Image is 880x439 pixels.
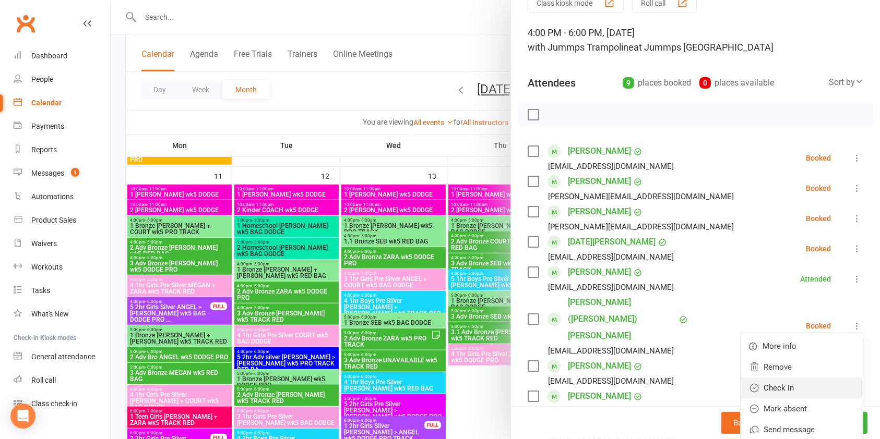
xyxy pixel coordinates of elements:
[10,404,35,429] div: Open Intercom Messenger
[806,185,831,192] div: Booked
[568,143,631,160] a: [PERSON_NAME]
[548,405,674,418] div: [EMAIL_ADDRESS][DOMAIN_NAME]
[806,322,831,330] div: Booked
[14,392,110,416] a: Class kiosk mode
[699,76,774,90] div: places available
[14,68,110,91] a: People
[31,169,64,177] div: Messages
[568,388,631,405] a: [PERSON_NAME]
[14,44,110,68] a: Dashboard
[741,377,863,398] a: Check in
[71,168,79,177] span: 1
[14,232,110,255] a: Waivers
[548,250,674,264] div: [EMAIL_ADDRESS][DOMAIN_NAME]
[14,138,110,162] a: Reports
[528,26,863,55] div: 4:00 PM - 6:00 PM, [DATE]
[14,115,110,138] a: Payments
[14,209,110,232] a: Product Sales
[763,340,796,352] span: More info
[548,160,674,173] div: [EMAIL_ADDRESS][DOMAIN_NAME]
[806,245,831,252] div: Booked
[31,310,69,318] div: What's New
[31,399,77,408] div: Class check-in
[741,398,863,419] a: Mark absent
[699,77,711,89] div: 0
[568,203,631,220] a: [PERSON_NAME]
[31,99,62,107] div: Calendar
[14,345,110,369] a: General attendance kiosk mode
[31,376,56,384] div: Roll call
[741,357,863,377] a: Remove
[829,76,863,89] div: Sort by
[548,374,674,388] div: [EMAIL_ADDRESS][DOMAIN_NAME]
[14,279,110,302] a: Tasks
[623,77,634,89] div: 9
[31,145,57,154] div: Reports
[528,76,576,90] div: Attendees
[14,302,110,326] a: What's New
[31,286,50,295] div: Tasks
[548,190,734,203] div: [PERSON_NAME][EMAIL_ADDRESS][DOMAIN_NAME]
[548,220,734,234] div: [PERSON_NAME][EMAIL_ADDRESS][DOMAIN_NAME]
[14,91,110,115] a: Calendar
[741,336,863,357] a: More info
[568,358,631,374] a: [PERSON_NAME]
[568,294,676,344] a: [PERSON_NAME] ([PERSON_NAME]) [PERSON_NAME]
[800,275,831,283] div: Attended
[806,215,831,222] div: Booked
[31,263,63,271] div: Workouts
[568,234,656,250] a: [DATE][PERSON_NAME]
[31,352,95,361] div: General attendance
[634,42,774,53] span: at Jummps [GEOGRAPHIC_DATA]
[14,369,110,392] a: Roll call
[31,75,53,83] div: People
[548,344,674,358] div: [EMAIL_ADDRESS][DOMAIN_NAME]
[721,412,812,434] button: Bulk add attendees
[31,239,57,248] div: Waivers
[528,42,634,53] span: with Jummps Trampoline
[806,154,831,162] div: Booked
[13,10,39,36] a: Clubworx
[568,264,631,281] a: [PERSON_NAME]
[31,52,67,60] div: Dashboard
[31,216,76,224] div: Product Sales
[623,76,691,90] div: places booked
[568,173,631,190] a: [PERSON_NAME]
[31,192,74,201] div: Automations
[14,255,110,279] a: Workouts
[14,162,110,185] a: Messages 1
[14,185,110,209] a: Automations
[31,122,64,130] div: Payments
[548,281,674,294] div: [EMAIL_ADDRESS][DOMAIN_NAME]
